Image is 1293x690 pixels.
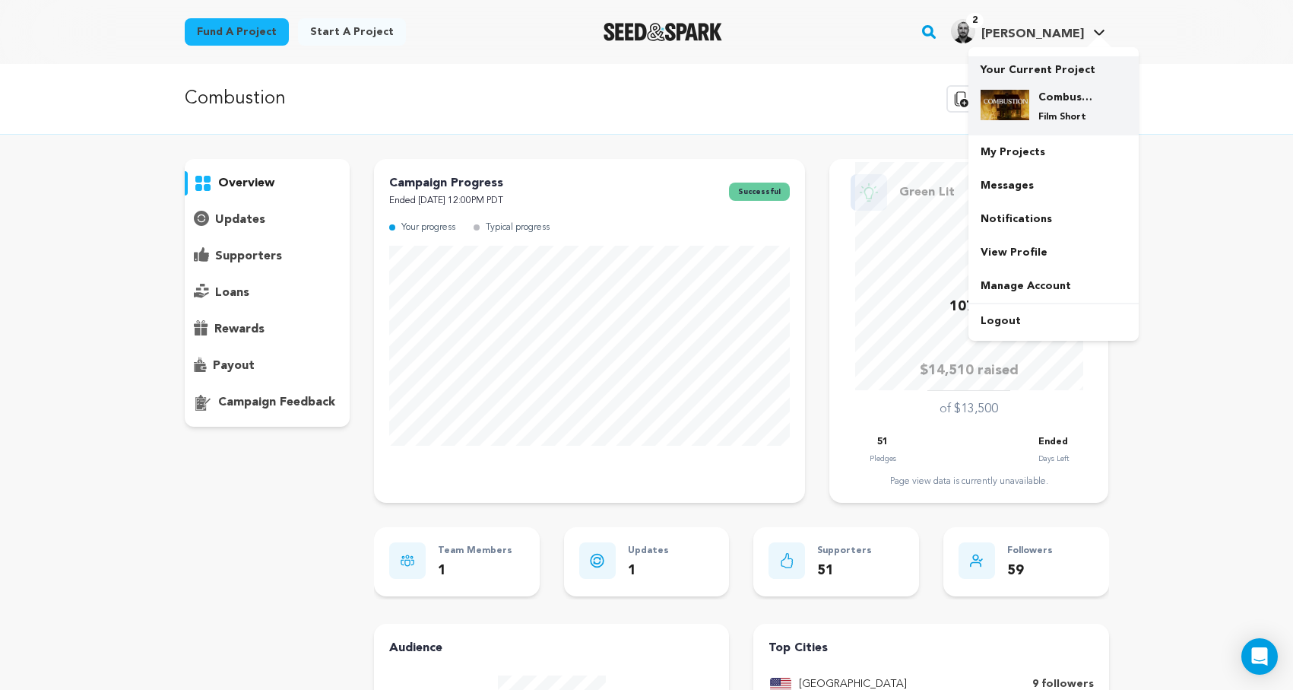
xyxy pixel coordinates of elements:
p: Ended [DATE] 12:00PM PDT [389,192,503,210]
p: Film Short [1038,111,1093,123]
p: Your Current Project [981,56,1127,78]
p: Campaign Progress [389,174,503,192]
a: Seed&Spark Homepage [604,23,723,41]
p: Followers [1007,542,1053,560]
p: 1 [628,560,669,582]
p: updates [215,211,265,229]
p: Typical progress [486,219,550,237]
div: Andrew J.'s Profile [951,19,1084,43]
p: 1 [438,560,512,582]
p: of $13,500 [940,400,998,418]
p: Pledges [870,451,896,466]
p: Updates [628,542,669,560]
h4: Combustion [1038,90,1093,105]
p: Your progress [401,219,455,237]
a: Start a project [298,18,406,46]
button: payout [185,354,350,378]
p: Ended [1038,434,1068,451]
span: Andrew J.'s Profile [948,16,1108,48]
a: Messages [968,169,1139,202]
a: Fund a project [185,18,289,46]
p: payout [213,357,255,375]
button: rewards [185,317,350,342]
p: 51 [817,560,872,582]
p: rewards [214,320,265,339]
p: 59 [1007,560,1053,582]
a: Logout [968,304,1139,338]
h4: Top Cities [769,639,1093,657]
span: [PERSON_NAME] [981,28,1084,40]
button: campaign feedback [185,390,350,415]
p: supporters [215,247,282,266]
a: Manage Account [968,269,1139,303]
p: 107% [949,296,988,318]
p: Supporters [817,542,872,560]
p: 51 [877,434,888,451]
a: My Projects [968,135,1139,169]
button: updates [185,208,350,232]
img: 25bc22bb511d7de2.jpg [981,90,1029,120]
span: successful [729,183,790,201]
p: Combustion [185,85,286,113]
button: overview [185,171,350,196]
p: campaign feedback [218,393,335,412]
img: Seed&Spark Logo Dark Mode [604,23,723,41]
p: Team Members [438,542,512,560]
span: 2 [966,13,984,28]
a: View Profile [968,236,1139,269]
button: loans [185,281,350,305]
p: loans [215,284,249,302]
h4: Audience [389,639,714,657]
a: Andrew J.'s Profile [948,16,1108,43]
p: overview [218,174,274,192]
img: 096d4fc91bba3b4a.jpg [951,19,975,43]
div: Open Intercom Messenger [1241,638,1278,675]
button: supporters [185,244,350,269]
div: Page view data is currently unavailable. [845,475,1093,488]
a: Your Current Project Combustion Film Short [981,56,1127,135]
p: Days Left [1038,451,1069,466]
a: Notifications [968,202,1139,236]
